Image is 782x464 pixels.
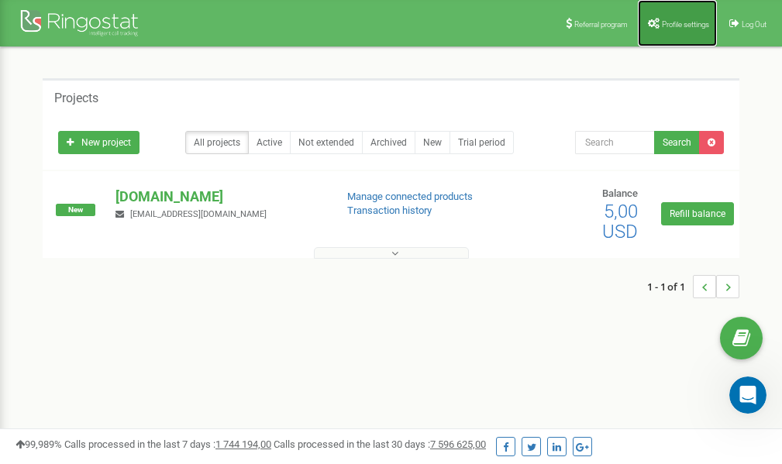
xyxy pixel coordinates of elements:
[654,131,700,154] button: Search
[16,438,62,450] span: 99,989%
[54,91,98,105] h5: Projects
[215,438,271,450] u: 1 744 194,00
[64,438,271,450] span: Calls processed in the last 7 days :
[347,191,473,202] a: Manage connected products
[602,187,638,199] span: Balance
[602,201,638,242] span: 5,00 USD
[729,376,766,414] iframe: Intercom live chat
[662,20,709,29] span: Profile settings
[56,204,95,216] span: New
[647,259,739,314] nav: ...
[575,131,655,154] input: Search
[647,275,693,298] span: 1 - 1 of 1
[742,20,766,29] span: Log Out
[115,187,322,207] p: [DOMAIN_NAME]
[130,209,267,219] span: [EMAIL_ADDRESS][DOMAIN_NAME]
[274,438,486,450] span: Calls processed in the last 30 days :
[362,131,415,154] a: Archived
[248,131,291,154] a: Active
[185,131,249,154] a: All projects
[661,202,734,225] a: Refill balance
[574,20,628,29] span: Referral program
[450,131,514,154] a: Trial period
[415,131,450,154] a: New
[58,131,140,154] a: New project
[347,205,432,216] a: Transaction history
[290,131,363,154] a: Not extended
[430,438,486,450] u: 7 596 625,00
